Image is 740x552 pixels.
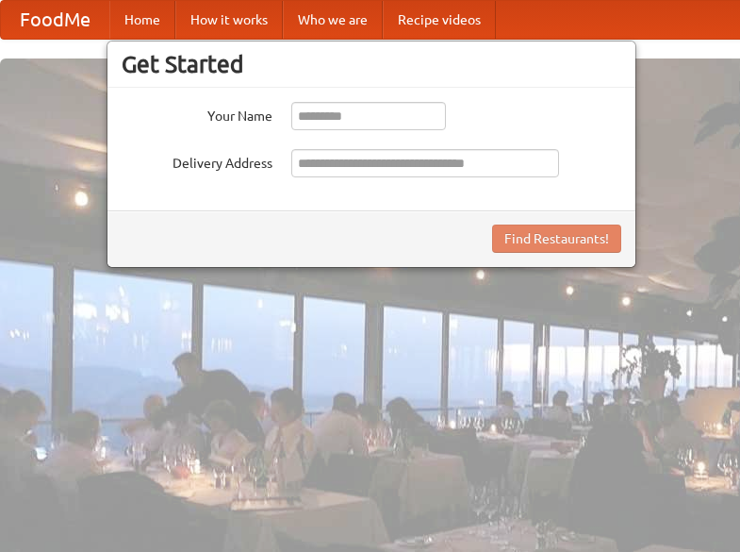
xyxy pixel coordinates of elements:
[283,1,383,39] a: Who we are
[1,1,109,39] a: FoodMe
[383,1,496,39] a: Recipe videos
[122,102,272,125] label: Your Name
[122,149,272,173] label: Delivery Address
[492,225,621,253] button: Find Restaurants!
[175,1,283,39] a: How it works
[122,50,621,78] h3: Get Started
[109,1,175,39] a: Home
